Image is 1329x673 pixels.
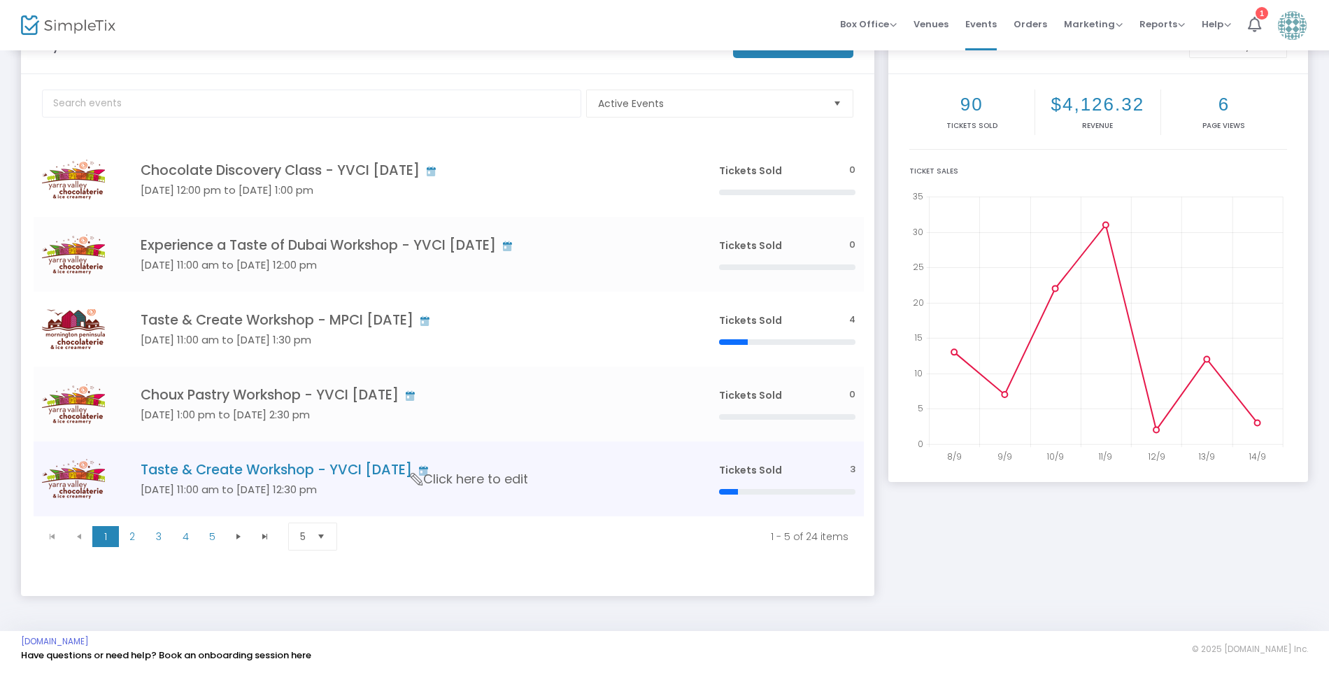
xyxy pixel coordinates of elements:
text: 14/9 [1249,451,1266,462]
span: Orders [1014,6,1047,42]
p: Revenue [1038,120,1158,131]
span: Venues [914,6,948,42]
span: 4 [849,313,855,327]
span: Page 5 [199,526,225,547]
span: Go to the next page [225,526,252,547]
span: Page 3 [145,526,172,547]
button: Select [827,90,847,117]
p: Tickets sold [912,120,1032,131]
div: 1 [1256,7,1268,20]
span: Tickets Sold [719,388,782,402]
div: Data table [34,142,864,516]
img: 638926306666878278YVCILogo7.png [42,384,105,424]
p: Page Views [1164,120,1284,131]
span: 0 [849,164,855,177]
img: 638926310058652507YVCILogo7.png [42,459,105,499]
text: 15 [914,332,923,343]
span: © 2025 [DOMAIN_NAME] Inc. [1192,644,1308,655]
a: [DOMAIN_NAME] [21,636,89,647]
text: 10 [914,367,923,379]
h5: [DATE] 1:00 pm to [DATE] 2:30 pm [141,409,677,421]
h2: 90 [912,94,1032,115]
span: Reports [1139,17,1185,31]
a: Have questions or need help? Book an onboarding session here [21,649,311,662]
img: 638926419126881494MPCILogo2.png [42,309,105,349]
text: 13/9 [1198,451,1215,462]
h4: Chocolate Discovery Class - YVCI [DATE] [141,162,677,178]
h5: [DATE] 11:00 am to [DATE] 12:00 pm [141,259,677,271]
span: 0 [849,388,855,402]
h5: [DATE] 11:00 am to [DATE] 12:30 pm [141,483,677,496]
text: 30 [913,225,923,237]
span: 5 [300,530,306,544]
img: 638926291576700120YVCILogo7.png [42,160,105,199]
span: Events [965,6,997,42]
span: Active Events [598,97,822,111]
span: Help [1202,17,1231,31]
h2: 6 [1164,94,1284,115]
img: 638926363909254791YVCILogo7.png [42,234,105,274]
span: Tickets Sold [719,313,782,327]
span: Page 4 [172,526,199,547]
text: 5 [918,402,923,414]
h4: Taste & Create Workshop - MPCI [DATE] [141,312,677,328]
span: 0 [849,239,855,252]
span: Marketing [1064,17,1123,31]
button: Select [311,523,331,550]
text: 9/9 [997,451,1012,462]
text: 0 [918,438,923,450]
h5: [DATE] 11:00 am to [DATE] 1:30 pm [141,334,677,346]
span: Page 2 [119,526,145,547]
text: 25 [913,261,924,273]
span: Tickets Sold [719,463,782,477]
span: Box Office [840,17,897,31]
input: Search events [42,90,581,118]
h4: Choux Pastry Workshop - YVCI [DATE] [141,387,677,403]
span: Go to the last page [252,526,278,547]
kendo-pager-info: 1 - 5 of 24 items [362,530,849,544]
span: Page 1 [92,526,119,547]
text: 8/9 [947,451,962,462]
span: Go to the last page [260,531,271,542]
h4: Taste & Create Workshop - YVCI [DATE] [141,462,677,478]
span: Tickets Sold [719,164,782,178]
text: 10/9 [1046,451,1063,462]
span: Click here to edit [411,470,528,488]
span: 3 [850,463,855,476]
span: Tickets Sold [719,239,782,253]
text: 11/9 [1098,451,1112,462]
h5: [DATE] 12:00 pm to [DATE] 1:00 pm [141,184,677,197]
h4: Experience a Taste of Dubai Workshop - YVCI [DATE] [141,237,677,253]
text: 35 [913,190,923,202]
div: Ticket Sales [909,166,1287,176]
h2: $4,126.32 [1038,94,1158,115]
text: 12/9 [1147,451,1165,462]
text: 20 [913,296,924,308]
span: Go to the next page [233,531,244,542]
